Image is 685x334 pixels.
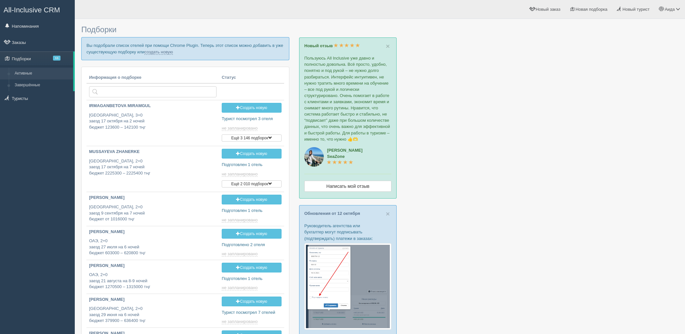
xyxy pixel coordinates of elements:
[222,116,282,122] p: Турист посмотрел 3 отеля
[144,49,173,55] a: создать новую
[222,242,282,248] p: Подготовлено 2 отеля
[222,126,259,131] a: не запланировано
[222,217,259,223] a: не запланировано
[222,149,282,159] a: Создать новую
[304,211,360,216] a: Обновления от 12 октября
[89,263,217,269] p: [PERSON_NAME]
[222,162,282,168] p: Подготовлен 1 отель
[86,72,219,84] th: Информация о подборке
[86,226,219,259] a: [PERSON_NAME] ОАЭ, 2+0заезд 27 июля на 6 ночейбюджет 603000 – 620800 тңг
[89,195,217,201] p: [PERSON_NAME]
[222,319,257,324] span: не запланировано
[304,147,324,167] img: aicrm_6724.jpg
[222,285,259,290] a: не запланировано
[89,86,217,97] input: Поиск по стране или туристу
[12,79,73,91] a: Завершённые
[386,210,390,217] button: Close
[304,243,391,330] img: %D0%BF%D0%BE%D0%B4%D1%82%D0%B2%D0%B5%D1%80%D0%B6%D0%B4%D0%B5%D0%BD%D0%B8%D0%B5-%D0%BE%D0%BF%D0%BB...
[665,7,675,12] span: Аида
[89,306,217,324] p: [GEOGRAPHIC_DATA], 2+0 заезд 29 июня на 6 ночей бюджет 379900 – 636400 тңг
[575,7,607,12] span: Новая подборка
[89,112,217,131] p: [GEOGRAPHIC_DATA], 3+0 заезд 17 октября на 2 ночей бюджет 123600 – 142100 тңг
[86,100,219,136] a: IRMAGANBETOVA MIRAMGUL [GEOGRAPHIC_DATA], 3+0заезд 17 октября на 2 ночейбюджет 123600 – 142100 тңг
[222,126,257,131] span: не запланировано
[304,181,391,192] a: Написать мой отзыв
[222,208,282,214] p: Подготовлен 1 отель
[219,72,284,84] th: Статус
[222,180,282,188] button: Ещё 2 010 подборок
[386,210,390,217] span: ×
[327,148,362,165] a: [PERSON_NAME]SeaZone
[222,310,282,316] p: Турист посмотрел 7 отелей
[222,251,257,257] span: не запланировано
[81,37,289,60] p: Вы подобрали список отелей при помощи Chrome Plugin. Теперь этот список можно добавить в уже суще...
[53,56,60,61] span: 11
[81,25,116,34] span: Подборки
[222,263,282,272] a: Создать новую
[89,238,217,256] p: ОАЭ, 2+0 заезд 27 июля на 6 ночей бюджет 603000 – 620800 тңг
[89,149,217,155] p: MUSSAYEVA ZHANERKE
[4,6,60,14] span: All-Inclusive CRM
[222,134,282,142] button: Ещё 3 146 подборок
[222,297,282,306] a: Создать новую
[89,103,217,109] p: IRMAGANBETOVA MIRAMGUL
[86,192,219,225] a: [PERSON_NAME] [GEOGRAPHIC_DATA], 2+0заезд 9 сентября на 7 ночейбюджет от 1016000 тңг
[222,172,259,177] a: не запланировано
[304,55,391,142] p: Пользуюсь All Inclusive уже давно и полностью довольна. Всё просто, удобно, понятно и под рукой –...
[222,103,282,113] a: Создать новую
[536,7,560,12] span: Новый заказ
[89,297,217,303] p: [PERSON_NAME]
[222,251,259,257] a: не запланировано
[0,0,74,18] a: All-Inclusive CRM
[222,195,282,204] a: Создать новую
[222,229,282,239] a: Создать новую
[86,294,219,327] a: [PERSON_NAME] [GEOGRAPHIC_DATA], 2+0заезд 29 июня на 6 ночейбюджет 379900 – 636400 тңг
[386,42,390,50] span: ×
[222,319,259,324] a: не запланировано
[304,43,360,48] a: Новый отзыв
[222,285,257,290] span: не запланировано
[304,223,391,241] p: Руководитель агентства или бухгалтер могут подписывать (подтверждать) платежи в заказах:
[89,229,217,235] p: [PERSON_NAME]
[12,68,73,79] a: Активные
[86,260,219,293] a: [PERSON_NAME] ОАЭ, 2+0заезд 21 августа на 8-9 ночейбюджет 1270500 – 1315000 тңг
[222,217,257,223] span: не запланировано
[89,272,217,290] p: ОАЭ, 2+0 заезд 21 августа на 8-9 ночей бюджет 1270500 – 1315000 тңг
[89,158,217,176] p: [GEOGRAPHIC_DATA], 2+0 заезд 17 октября на 7 ночей бюджет 2225300 – 2225400 тңг
[623,7,650,12] span: Новый турист
[89,204,217,222] p: [GEOGRAPHIC_DATA], 2+0 заезд 9 сентября на 7 ночей бюджет от 1016000 тңг
[222,172,257,177] span: не запланировано
[86,146,219,182] a: MUSSAYEVA ZHANERKE [GEOGRAPHIC_DATA], 2+0заезд 17 октября на 7 ночейбюджет 2225300 – 2225400 тңг
[386,43,390,49] button: Close
[222,276,282,282] p: Подготовлен 1 отель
